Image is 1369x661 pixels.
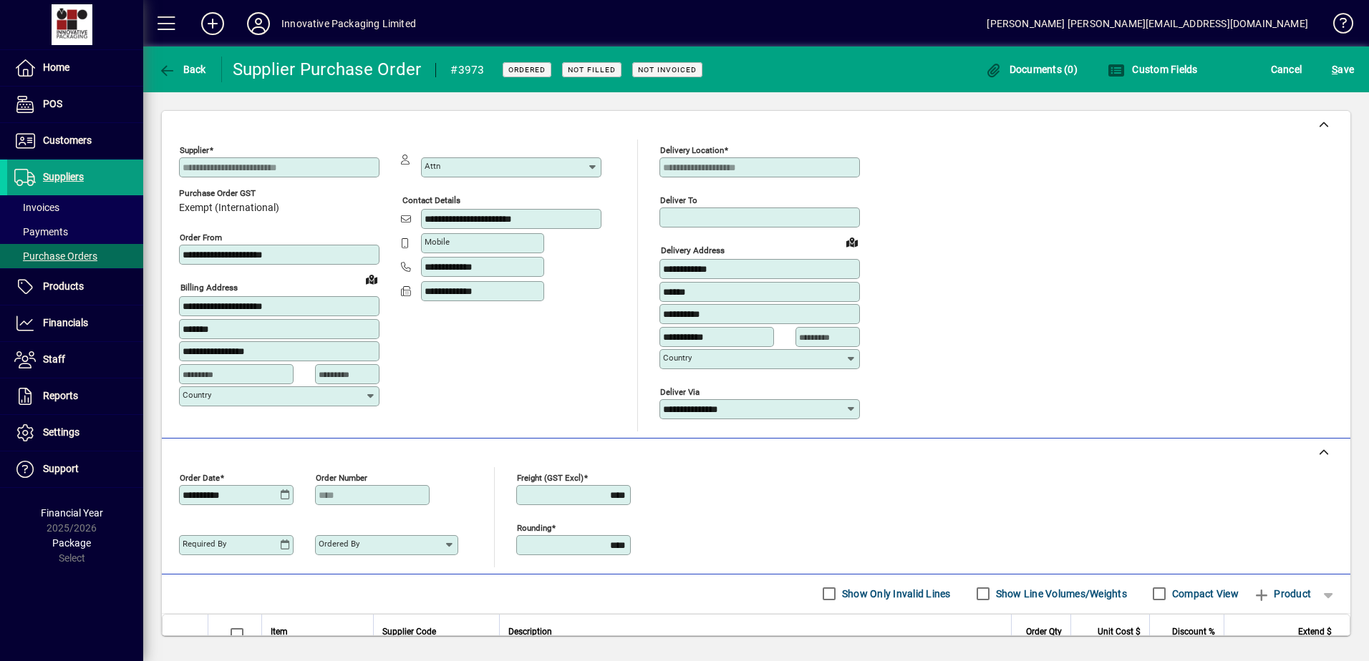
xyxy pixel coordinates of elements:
[839,587,951,601] label: Show Only Invalid Lines
[1332,64,1337,75] span: S
[43,463,79,474] span: Support
[7,87,143,122] a: POS
[319,539,359,549] mat-label: Ordered by
[43,62,69,73] span: Home
[1172,624,1215,640] span: Discount %
[981,57,1081,82] button: Documents (0)
[179,202,279,214] span: Exempt (International)
[7,220,143,244] a: Payments
[1267,57,1306,82] button: Cancel
[316,472,367,482] mat-label: Order number
[450,59,484,82] div: #3973
[1271,58,1302,81] span: Cancel
[1332,58,1354,81] span: ave
[1322,3,1351,49] a: Knowledge Base
[7,451,143,487] a: Support
[382,624,436,640] span: Supplier Code
[43,134,92,146] span: Customers
[7,269,143,305] a: Products
[43,317,88,328] span: Financials
[1253,582,1311,605] span: Product
[281,12,416,35] div: Innovative Packaging Limited
[841,230,864,253] a: View on map
[43,280,84,292] span: Products
[660,145,724,155] mat-label: Delivery Location
[1098,624,1141,640] span: Unit Cost $
[1246,581,1318,607] button: Product
[7,415,143,451] a: Settings
[987,12,1308,35] div: [PERSON_NAME] [PERSON_NAME][EMAIL_ADDRESS][DOMAIN_NAME]
[14,202,59,213] span: Invoices
[660,386,700,396] mat-label: Deliver via
[233,58,422,81] div: Supplier Purchase Order
[52,537,91,549] span: Package
[236,11,281,36] button: Profile
[985,64,1078,75] span: Documents (0)
[143,57,222,82] app-page-header-button: Back
[180,232,222,243] mat-label: Order from
[425,237,450,247] mat-label: Mobile
[43,390,78,401] span: Reports
[660,195,697,205] mat-label: Deliver To
[568,65,616,74] span: Not Filled
[7,342,143,378] a: Staff
[180,472,220,482] mat-label: Order date
[41,507,103,519] span: Financial Year
[517,522,551,532] mat-label: Rounding
[158,64,206,75] span: Back
[7,195,143,220] a: Invoices
[1104,57,1201,82] button: Custom Fields
[425,161,440,171] mat-label: Attn
[43,353,65,365] span: Staff
[183,539,226,549] mat-label: Required by
[993,587,1127,601] label: Show Line Volumes/Weights
[1298,624,1332,640] span: Extend $
[271,624,288,640] span: Item
[7,123,143,159] a: Customers
[43,171,84,182] span: Suppliers
[508,624,552,640] span: Description
[1026,624,1062,640] span: Order Qty
[638,65,697,74] span: Not Invoiced
[508,65,546,74] span: Ordered
[43,426,79,438] span: Settings
[179,189,279,198] span: Purchase Order GST
[180,145,209,155] mat-label: Supplier
[7,378,143,414] a: Reports
[7,305,143,341] a: Financials
[1169,587,1239,601] label: Compact View
[7,244,143,268] a: Purchase Orders
[360,268,383,290] a: View on map
[190,11,236,36] button: Add
[663,353,692,363] mat-label: Country
[14,226,68,238] span: Payments
[43,98,62,109] span: POS
[1108,64,1198,75] span: Custom Fields
[1328,57,1358,82] button: Save
[14,250,97,262] span: Purchase Orders
[183,390,211,400] mat-label: Country
[7,50,143,86] a: Home
[155,57,210,82] button: Back
[517,472,584,482] mat-label: Freight (GST excl)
